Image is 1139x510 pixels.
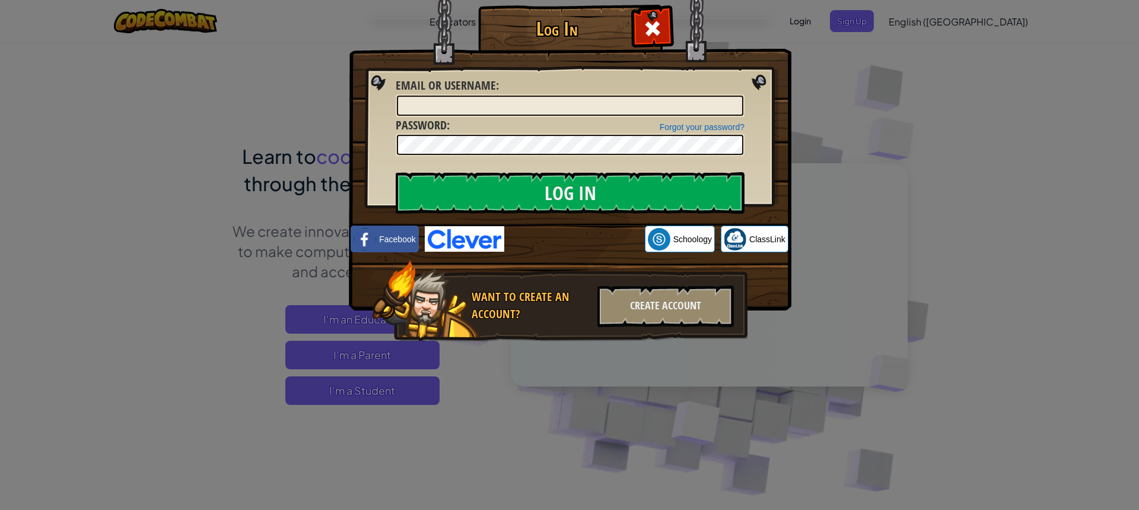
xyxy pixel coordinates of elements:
[396,77,496,93] span: Email or Username
[396,77,499,94] label: :
[396,172,745,214] input: Log In
[354,228,376,251] img: facebook_small.png
[648,228,670,251] img: schoology.png
[396,117,450,134] label: :
[597,286,734,327] div: Create Account
[724,228,746,251] img: classlink-logo-small.png
[396,117,447,133] span: Password
[504,226,645,252] iframe: Sign in with Google Button
[379,233,415,245] span: Facebook
[472,289,590,322] div: Want to create an account?
[425,226,504,252] img: clever-logo-blue.png
[749,233,785,245] span: ClassLink
[660,122,745,132] a: Forgot your password?
[481,18,632,39] h1: Log In
[673,233,712,245] span: Schoology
